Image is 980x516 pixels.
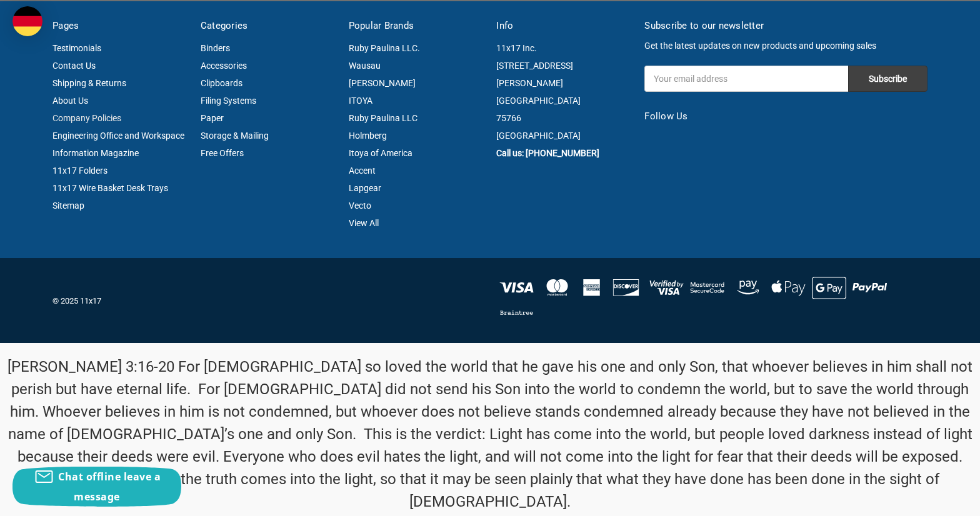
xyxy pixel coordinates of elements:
a: Ruby Paulina LLC [349,113,417,123]
a: Clipboards [201,78,242,88]
a: Engineering Office and Workspace Information Magazine [52,131,184,158]
a: [PERSON_NAME] [349,78,416,88]
a: Wausau [349,61,381,71]
input: Subscribe [848,66,927,92]
h5: Categories [201,19,336,33]
p: [PERSON_NAME] 3:16-20 For [DEMOGRAPHIC_DATA] so loved the world that he gave his one and only Son... [7,355,974,513]
a: Holmberg [349,131,387,141]
a: Free Offers [201,148,244,158]
a: Storage & Mailing [201,131,269,141]
img: duty and tax information for Germany [12,6,42,36]
a: View All [349,218,379,228]
a: Accent [349,166,376,176]
button: Chat offline leave a message [12,467,181,507]
h5: Subscribe to our newsletter [644,19,927,33]
a: Contact Us [52,61,96,71]
a: Itoya of America [349,148,412,158]
a: Paper [201,113,224,123]
address: 11x17 Inc. [STREET_ADDRESS][PERSON_NAME] [GEOGRAPHIC_DATA] 75766 [GEOGRAPHIC_DATA] [496,39,631,144]
h5: Popular Brands [349,19,484,33]
a: Ruby Paulina LLC. [349,43,420,53]
a: ITOYA [349,96,372,106]
a: Filing Systems [201,96,256,106]
a: Sitemap [52,201,84,211]
a: Call us: [PHONE_NUMBER] [496,148,599,158]
a: About Us [52,96,88,106]
a: 11x17 Wire Basket Desk Trays [52,183,168,193]
p: © 2025 11x17 [52,295,484,307]
a: Lapgear [349,183,381,193]
span: Chat offline leave a message [58,470,161,504]
a: Company Policies [52,113,121,123]
a: Vecto [349,201,371,211]
a: 11x17 Folders [52,166,107,176]
a: Testimonials [52,43,101,53]
h5: Follow Us [644,109,927,124]
a: Binders [201,43,230,53]
h5: Pages [52,19,187,33]
input: Your email address [644,66,848,92]
a: Shipping & Returns [52,78,126,88]
p: Get the latest updates on new products and upcoming sales [644,39,927,52]
h5: Info [496,19,631,33]
a: Accessories [201,61,247,71]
